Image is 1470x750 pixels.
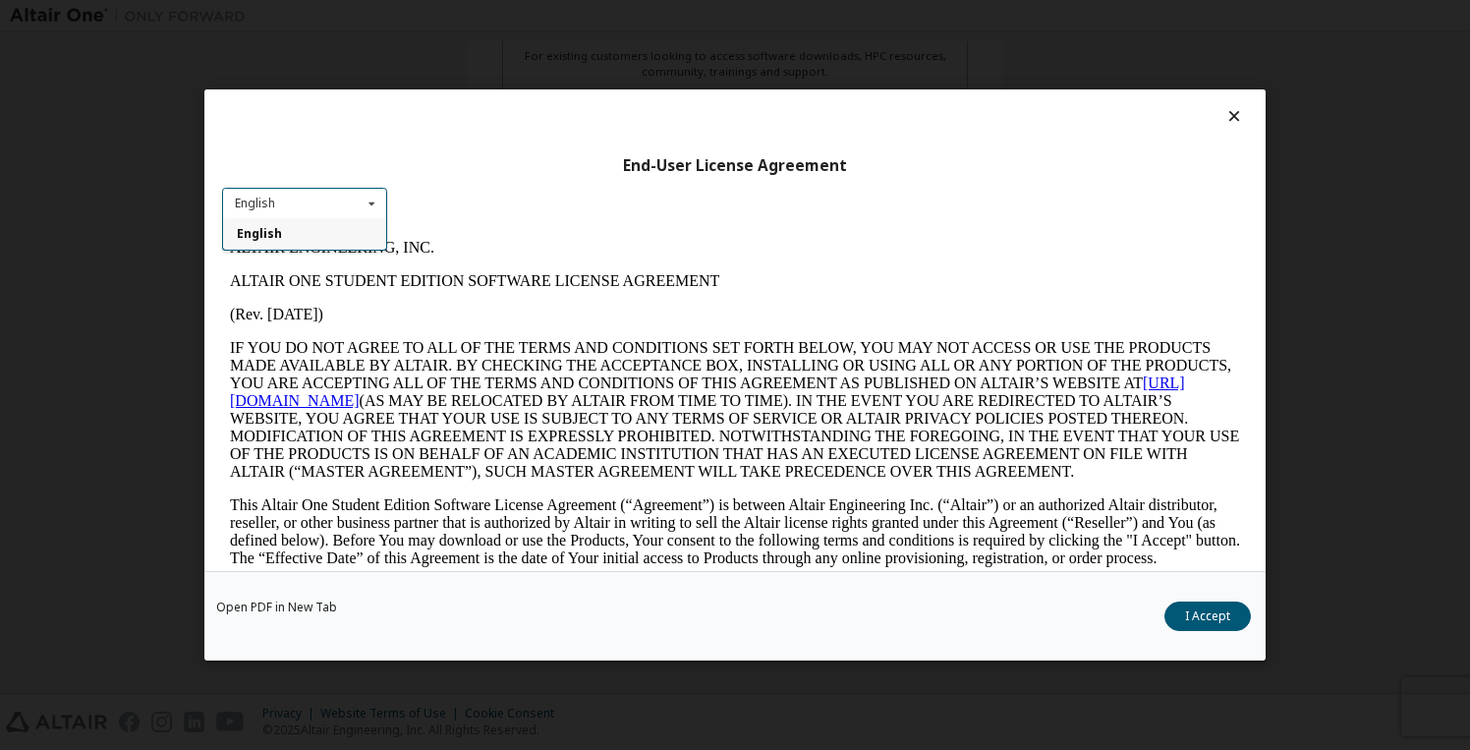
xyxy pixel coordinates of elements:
[8,41,1018,59] p: ALTAIR ONE STUDENT EDITION SOFTWARE LICENSE AGREEMENT
[1164,602,1251,631] button: I Accept
[237,226,282,243] span: English
[216,602,337,613] a: Open PDF in New Tab
[8,75,1018,92] p: (Rev. [DATE])
[8,144,963,178] a: [URL][DOMAIN_NAME]
[8,108,1018,250] p: IF YOU DO NOT AGREE TO ALL OF THE TERMS AND CONDITIONS SET FORTH BELOW, YOU MAY NOT ACCESS OR USE...
[8,8,1018,26] p: ALTAIR ENGINEERING, INC.
[222,156,1248,176] div: End-User License Agreement
[235,198,275,209] div: English
[8,265,1018,336] p: This Altair One Student Edition Software License Agreement (“Agreement”) is between Altair Engine...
